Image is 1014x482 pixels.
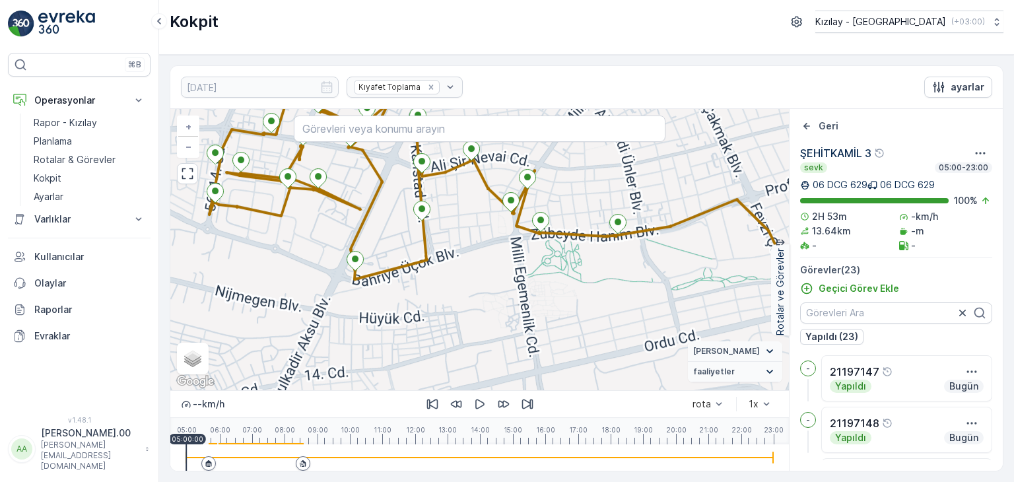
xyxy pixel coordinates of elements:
[815,11,1003,33] button: Kızılay - [GEOGRAPHIC_DATA](+03:00)
[8,87,151,114] button: Operasyonlar
[800,329,863,345] button: Yapıldı (23)
[812,239,817,252] p: -
[764,426,784,434] p: 23:00
[806,363,810,374] p: -
[882,366,893,377] div: Yardım Araç İkonu
[374,426,391,434] p: 11:00
[731,426,752,434] p: 22:00
[8,206,151,232] button: Varlıklar
[815,15,946,28] p: Kızılay - [GEOGRAPHIC_DATA]
[812,224,851,238] p: 13.64km
[406,426,425,434] p: 12:00
[504,426,522,434] p: 15:00
[800,282,899,295] a: Geçici Görev Ekle
[830,364,879,380] p: 21197147
[11,438,32,460] div: AA
[693,399,711,409] div: rota
[693,366,735,377] span: faaliyetler
[186,141,192,152] span: −
[800,120,838,133] a: Geri
[688,341,782,362] summary: [PERSON_NAME]
[28,169,151,188] a: Kokpit
[177,426,197,434] p: 05:00
[38,11,95,37] img: logo_light-DOdMpM7g.png
[800,263,992,277] p: Görevler ( 23 )
[34,250,145,263] p: Kullanıcılar
[34,135,72,148] p: Planlama
[8,416,151,424] span: v 1.48.1
[601,426,621,434] p: 18:00
[948,431,980,444] p: Bugün
[8,244,151,270] a: Kullanıcılar
[666,426,687,434] p: 20:00
[800,302,992,324] input: Görevleri Ara
[8,427,151,471] button: AA[PERSON_NAME].00[PERSON_NAME][EMAIL_ADDRESS][DOMAIN_NAME]
[819,120,838,133] p: Geri
[186,121,191,132] span: +
[170,11,219,32] p: Kokpit
[834,380,867,393] p: Yapıldı
[819,282,899,295] p: Geçici Görev Ekle
[634,426,653,434] p: 19:00
[813,178,867,191] p: 06 DCG 629
[34,213,124,226] p: Varlıklar
[34,172,61,185] p: Kokpit
[174,373,217,390] a: Bu bölgeyi Google Haritalar'da açın (yeni pencerede açılır)
[178,344,207,373] a: Layers
[471,426,490,434] p: 14:00
[8,296,151,323] a: Raporlar
[800,145,871,161] p: ŞEHİTKAMİL 3
[749,399,759,409] div: 1x
[28,114,151,132] a: Rapor - Kızılay
[34,329,145,343] p: Evraklar
[948,380,980,393] p: Bugün
[34,303,145,316] p: Raporlar
[341,426,360,434] p: 10:00
[805,330,858,343] p: Yapıldı (23)
[911,239,916,252] p: -
[569,426,588,434] p: 17:00
[924,77,992,98] button: ayarlar
[830,415,879,431] p: 21197148
[8,270,151,296] a: Olaylar
[178,117,198,137] a: Yakınlaştır
[951,17,985,27] p: ( +03:00 )
[951,81,984,94] p: ayarlar
[834,431,867,444] p: Yapıldı
[28,132,151,151] a: Planlama
[874,148,885,158] div: Yardım Araç İkonu
[954,194,978,207] p: 100 %
[812,210,847,223] p: 2H 53m
[693,346,760,357] span: [PERSON_NAME]
[193,397,224,411] p: -- km/h
[174,373,217,390] img: Google
[28,188,151,206] a: Ayarlar
[8,11,34,37] img: logo
[34,190,63,203] p: Ayarlar
[699,426,718,434] p: 21:00
[28,151,151,169] a: Rotalar & Görevler
[242,426,262,434] p: 07:00
[308,426,328,434] p: 09:00
[937,162,990,173] p: 05:00-23:00
[536,426,555,434] p: 16:00
[438,426,457,434] p: 13:00
[128,59,141,70] p: ⌘B
[803,162,825,173] p: sevk
[882,418,893,429] div: Yardım Araç İkonu
[178,137,198,156] a: Uzaklaştır
[806,415,810,425] p: -
[34,277,145,290] p: Olaylar
[911,224,924,238] p: -m
[294,116,665,142] input: Görevleri veya konumu arayın
[880,178,935,191] p: 06 DCG 629
[34,116,97,129] p: Rapor - Kızılay
[688,362,782,382] summary: faaliyetler
[34,94,124,107] p: Operasyonlar
[34,153,116,166] p: Rotalar & Görevler
[911,210,938,223] p: -km/h
[172,435,203,443] p: 05:00:00
[210,426,230,434] p: 06:00
[41,427,139,440] p: [PERSON_NAME].00
[181,77,339,98] input: dd/mm/yyyy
